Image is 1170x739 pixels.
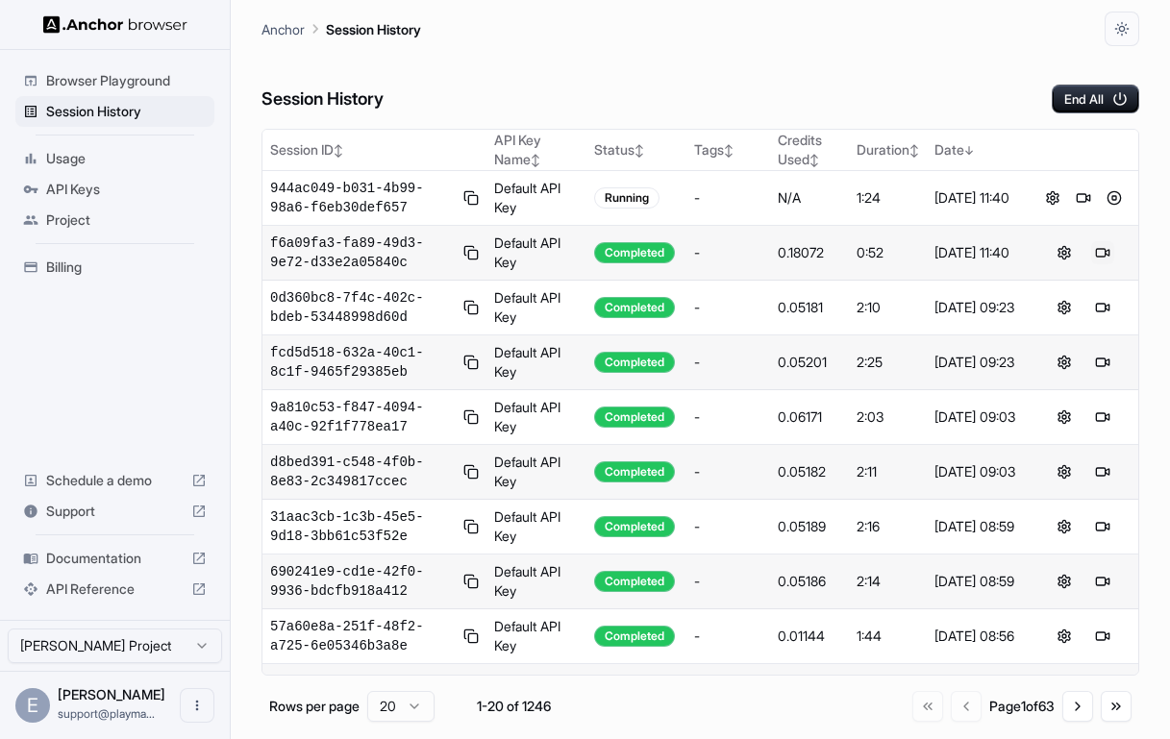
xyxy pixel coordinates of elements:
div: - [694,243,762,262]
div: - [694,572,762,591]
span: Project [46,210,207,230]
span: 31aac3cb-1c3b-45e5-9d18-3bb61c53f52e [270,507,456,546]
div: 2:14 [857,572,919,591]
div: Date [934,140,1020,160]
td: Default API Key [486,664,586,719]
span: Billing [46,258,207,277]
div: Completed [594,461,675,482]
td: Default API Key [486,554,586,609]
div: Tags [694,140,762,160]
img: Anchor Logo [43,15,187,34]
div: Completed [594,352,675,373]
div: 1:24 [857,188,919,208]
div: [DATE] 08:59 [934,572,1020,591]
div: API Key Name [494,131,579,169]
div: Completed [594,297,675,318]
td: Default API Key [486,609,586,664]
div: Running [594,187,660,209]
div: 0.18072 [778,243,841,262]
div: 2:16 [857,517,919,536]
div: 0.05181 [778,298,841,317]
div: 0.05182 [778,462,841,481]
span: API Reference [46,579,184,599]
div: [DATE] 11:40 [934,188,1020,208]
div: - [694,298,762,317]
td: Default API Key [486,171,586,226]
span: ↓ [964,143,974,158]
span: API Keys [46,180,207,199]
td: Default API Key [486,445,586,500]
div: API Reference [15,574,214,604]
span: Documentation [46,549,184,568]
span: ↕ [809,153,819,167]
div: Duration [857,140,919,160]
td: Default API Key [486,390,586,445]
div: Completed [594,406,675,428]
span: ↕ [724,143,734,158]
div: - [694,188,762,208]
span: Usage [46,149,207,168]
div: - [694,517,762,536]
div: Credits Used [778,131,841,169]
p: Session History [326,19,421,39]
div: 0.05189 [778,517,841,536]
div: - [694,353,762,372]
span: 57a60e8a-251f-48f2-a725-6e05346b3a8e [270,617,456,655]
div: Page 1 of 63 [989,697,1055,716]
td: Default API Key [486,281,586,335]
div: 0.06171 [778,407,841,427]
div: 0:52 [857,243,919,262]
div: Status [594,140,679,160]
div: 1:44 [857,627,919,646]
span: ↕ [531,153,540,167]
td: Default API Key [486,335,586,390]
div: [DATE] 09:23 [934,353,1020,372]
span: 0d360bc8-7f4c-402c-bdeb-53448998d60d [270,288,456,327]
div: [DATE] 08:59 [934,517,1020,536]
div: N/A [778,188,841,208]
button: Open menu [180,688,214,723]
div: 2:25 [857,353,919,372]
div: [DATE] 11:40 [934,243,1020,262]
span: support@playmatic.ai [58,706,155,721]
span: Schedule a demo [46,471,184,490]
div: Session ID [270,140,479,160]
span: Browser Playground [46,71,207,90]
div: API Keys [15,174,214,205]
div: [DATE] 09:03 [934,407,1020,427]
span: fcd5d518-632a-40c1-8c1f-9465f29385eb [270,343,456,382]
td: Default API Key [486,500,586,554]
div: [DATE] 09:03 [934,462,1020,481]
div: 2:10 [857,298,919,317]
span: Edward Sun [58,686,165,702]
span: 944ac049-b031-4b99-98a6-f6eb30def657 [270,179,456,217]
span: Support [46,502,184,521]
div: 0.01144 [778,627,841,646]
div: Completed [594,242,675,263]
div: - [694,407,762,427]
button: End All [1052,85,1139,113]
div: E [15,688,50,723]
div: Support [15,496,214,527]
div: Session History [15,96,214,127]
div: 2:03 [857,407,919,427]
div: 1-20 of 1246 [465,697,561,716]
span: ↕ [909,143,919,158]
span: d8bed391-c548-4f0b-8e83-2c349817ccec [270,453,456,491]
span: 5ffcf44d-9492-4378-a4ce-e5aeed4c2ae4 [270,672,456,710]
div: Project [15,205,214,235]
div: Completed [594,516,675,537]
nav: breadcrumb [261,18,421,39]
div: 0.05201 [778,353,841,372]
span: Session History [46,102,207,121]
span: ↕ [334,143,343,158]
div: Completed [594,571,675,592]
div: Billing [15,252,214,283]
p: Anchor [261,19,305,39]
div: Browser Playground [15,65,214,96]
div: Documentation [15,543,214,574]
span: 690241e9-cd1e-42f0-9936-bdcfb918a412 [270,562,456,601]
div: Usage [15,143,214,174]
div: - [694,462,762,481]
div: 2:11 [857,462,919,481]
